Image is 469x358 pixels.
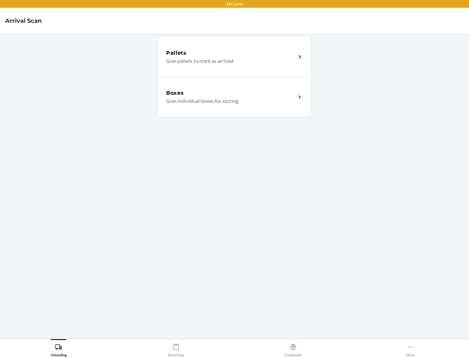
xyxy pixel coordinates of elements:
div: Unloading [50,341,67,357]
button: More [352,339,469,357]
a: BoxesScan individual boxes for sorting [158,77,311,117]
h4: Arrival Scan [5,17,42,25]
div: Outbounds [284,341,302,357]
h5: Pallets [166,49,187,57]
p: Scan pallets to mark as arrived [166,57,291,65]
button: Receiving [117,339,234,357]
a: PalletsScan pallets to mark as arrived [158,36,311,77]
p: Scan individual boxes for sorting [166,97,291,105]
div: Receiving [168,341,184,357]
button: Outbounds [234,339,352,357]
h5: Boxes [166,89,184,97]
p: TST_LOG [226,1,243,7]
div: More [406,341,415,357]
